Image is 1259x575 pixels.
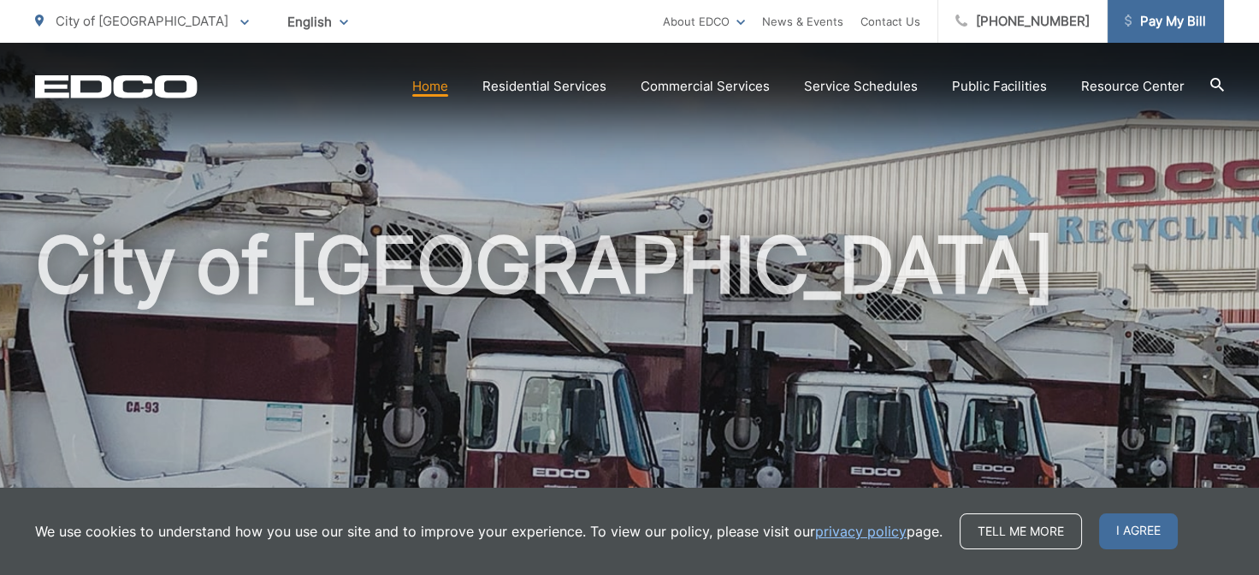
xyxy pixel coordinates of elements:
[1125,11,1206,32] span: Pay My Bill
[960,513,1082,549] a: Tell me more
[1099,513,1178,549] span: I agree
[35,521,943,542] p: We use cookies to understand how you use our site and to improve your experience. To view our pol...
[641,76,770,97] a: Commercial Services
[663,11,745,32] a: About EDCO
[804,76,918,97] a: Service Schedules
[1081,76,1185,97] a: Resource Center
[762,11,843,32] a: News & Events
[56,13,228,29] span: City of [GEOGRAPHIC_DATA]
[952,76,1047,97] a: Public Facilities
[412,76,448,97] a: Home
[275,7,361,37] span: English
[815,521,907,542] a: privacy policy
[35,74,198,98] a: EDCD logo. Return to the homepage.
[482,76,606,97] a: Residential Services
[860,11,920,32] a: Contact Us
